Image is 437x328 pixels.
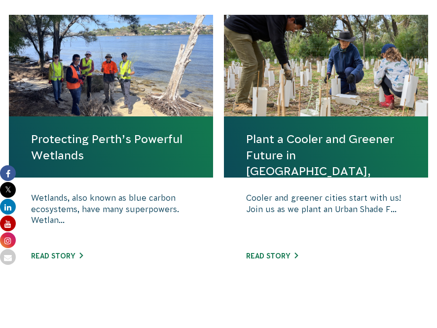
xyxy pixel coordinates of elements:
[31,131,191,163] a: Protecting Perth’s Powerful Wetlands
[31,252,83,260] a: Read story
[31,192,191,242] p: Wetlands, also known as blue carbon ecosystems, have many superpowers. Wetlan...
[246,131,406,195] a: Plant a Cooler and Greener Future in [GEOGRAPHIC_DATA], [GEOGRAPHIC_DATA]
[246,192,406,242] p: Cooler and greener cities start with us! Join us as we plant an Urban Shade F...
[246,252,298,260] a: Read story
